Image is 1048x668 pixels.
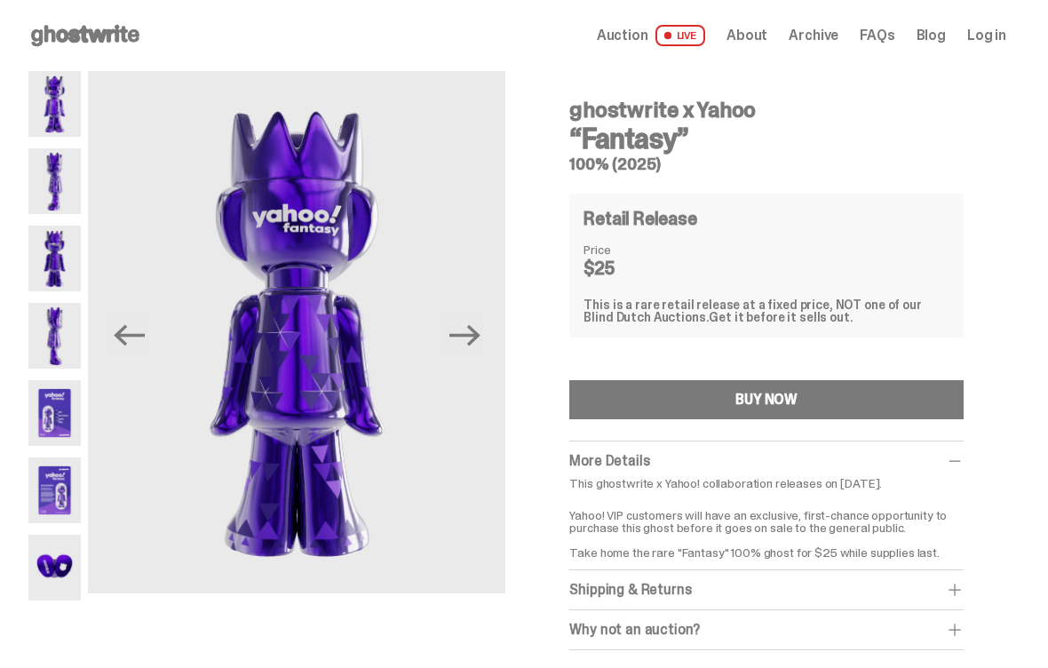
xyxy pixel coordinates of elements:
[584,298,949,323] div: This is a rare retail release at a fixed price, NOT one of our Blind Dutch Auctions.
[88,71,505,593] img: Yahoo-HG---3.png
[569,124,964,153] h3: “Fantasy”
[28,148,81,214] img: Yahoo-HG---2.png
[569,621,964,639] div: Why not an auction?
[709,309,853,325] span: Get it before it sells out.
[569,581,964,599] div: Shipping & Returns
[726,28,767,43] a: About
[28,303,81,369] img: Yahoo-HG---4.png
[28,71,81,137] img: Yahoo-HG---1.png
[584,259,672,277] dd: $25
[569,451,649,470] span: More Details
[735,393,798,407] div: BUY NOW
[655,25,706,46] span: LIVE
[789,28,838,43] a: Archive
[584,243,672,256] dt: Price
[28,380,81,446] img: Yahoo-HG---5.png
[28,226,81,291] img: Yahoo-HG---3.png
[569,99,964,121] h4: ghostwrite x Yahoo
[569,477,964,489] p: This ghostwrite x Yahoo! collaboration releases on [DATE].
[28,457,81,523] img: Yahoo-HG---6.png
[917,28,946,43] a: Blog
[860,28,894,43] a: FAQs
[597,25,705,46] a: Auction LIVE
[445,316,484,355] button: Next
[584,210,696,227] h4: Retail Release
[569,156,964,172] h5: 100% (2025)
[597,28,648,43] span: Auction
[569,380,964,419] button: BUY NOW
[569,497,964,559] p: Yahoo! VIP customers will have an exclusive, first-chance opportunity to purchase this ghost befo...
[109,316,148,355] button: Previous
[967,28,1006,43] a: Log in
[28,535,81,600] img: Yahoo-HG---7.png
